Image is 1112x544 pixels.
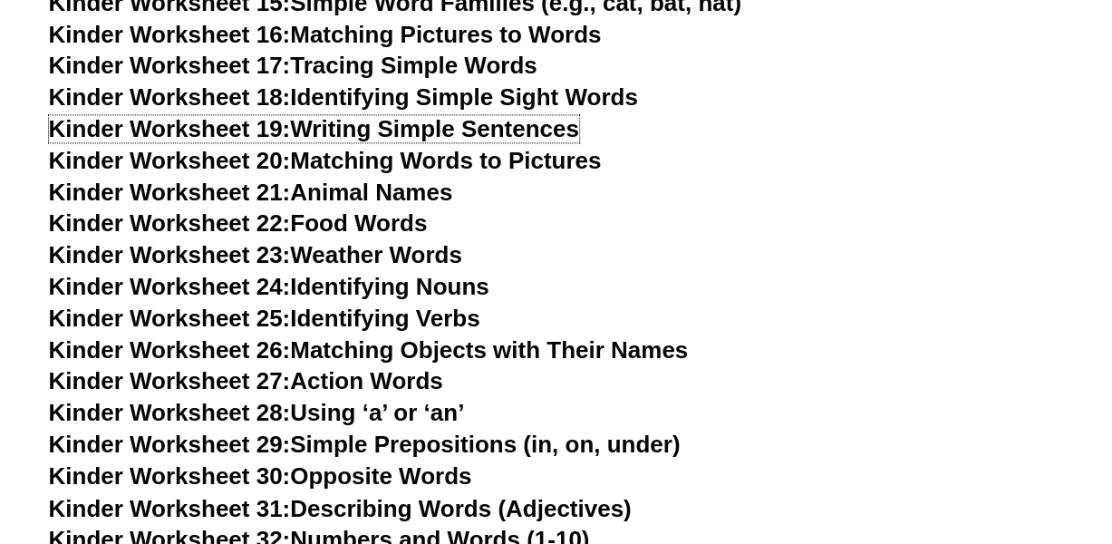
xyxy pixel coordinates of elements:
span: Kinder Worksheet 27: [49,367,291,394]
a: Kinder Worksheet 27:Action Words [49,367,443,394]
a: Kinder Worksheet 25:Identifying Verbs [49,305,480,332]
a: Kinder Worksheet 19:Writing Simple Sentences [49,115,579,142]
span: Kinder Worksheet 18: [49,83,291,111]
a: Kinder Worksheet 16:Matching Pictures to Words [49,21,602,48]
span: Kinder Worksheet 29: [49,431,291,458]
iframe: Chat Widget [810,339,1112,544]
span: Kinder Worksheet 28: [49,399,291,426]
a: Kinder Worksheet 26:Matching Objects with Their Names [49,336,689,364]
a: Kinder Worksheet 20:Matching Words to Pictures [49,147,602,174]
a: Kinder Worksheet 21:Animal Names [49,179,453,206]
a: Kinder Worksheet 24:Identifying Nouns [49,273,489,300]
a: Kinder Worksheet 30:Opposite Words [49,462,472,490]
span: Kinder Worksheet 16: [49,21,291,48]
span: Kinder Worksheet 31: [49,494,291,521]
a: Kinder Worksheet 31:Describing Words (Adjectives) [49,494,632,521]
span: Kinder Worksheet 22: [49,209,291,237]
span: Kinder Worksheet 20: [49,147,291,174]
a: Kinder Worksheet 28:Using ‘a’ or ‘an’ [49,399,465,426]
span: Kinder Worksheet 24: [49,273,291,300]
span: Kinder Worksheet 26: [49,336,291,364]
span: Kinder Worksheet 21: [49,179,291,206]
span: Kinder Worksheet 25: [49,305,291,332]
a: Kinder Worksheet 23:Weather Words [49,241,462,268]
a: Kinder Worksheet 22:Food Words [49,209,428,237]
a: Kinder Worksheet 18:Identifying Simple Sight Words [49,83,638,111]
span: Kinder Worksheet 17: [49,52,291,79]
span: Kinder Worksheet 23: [49,241,291,268]
a: Kinder Worksheet 17:Tracing Simple Words [49,52,537,79]
span: Kinder Worksheet 30: [49,462,291,490]
a: Kinder Worksheet 29:Simple Prepositions (in, on, under) [49,431,681,458]
span: Kinder Worksheet 19: [49,115,291,142]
